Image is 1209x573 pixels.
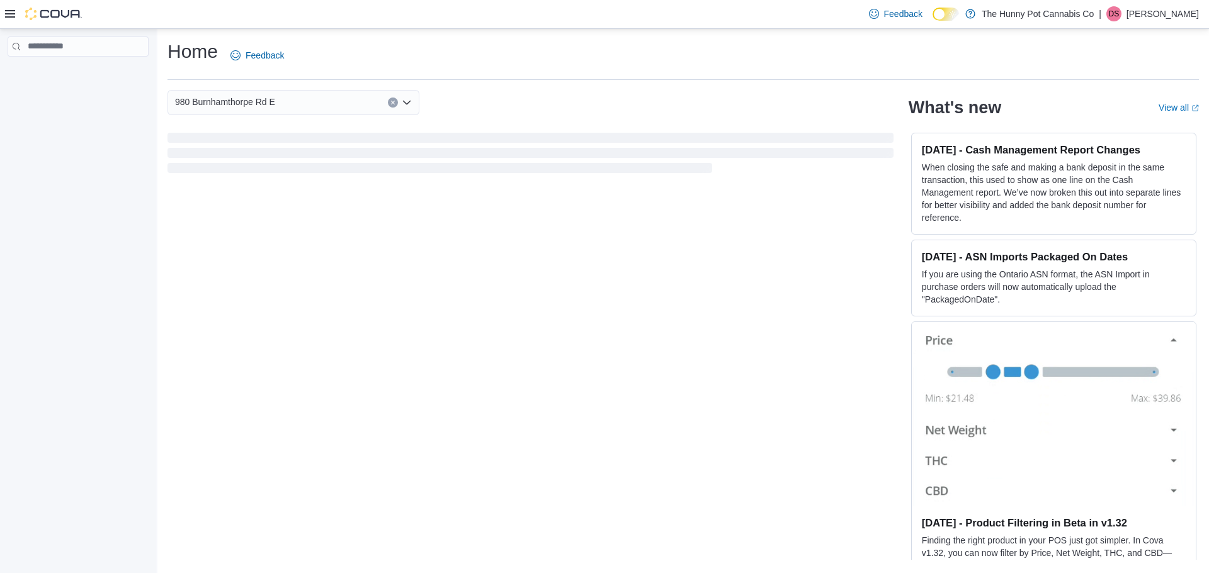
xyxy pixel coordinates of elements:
[982,6,1094,21] p: The Hunny Pot Cannabis Co
[922,516,1186,529] h3: [DATE] - Product Filtering in Beta in v1.32
[246,49,284,62] span: Feedback
[1191,104,1199,112] svg: External link
[167,135,894,175] span: Loading
[922,250,1186,263] h3: [DATE] - ASN Imports Packaged On Dates
[884,8,922,20] span: Feedback
[909,97,1001,118] h2: What's new
[922,268,1186,306] p: If you are using the Ontario ASN format, the ASN Import in purchase orders will now automatically...
[1109,6,1120,21] span: DS
[175,94,275,109] span: 980 Burnhamthorpe Rd E
[922,161,1186,224] p: When closing the safe and making a bank deposit in the same transaction, this used to show as one...
[1159,103,1199,113] a: View allExternal link
[167,39,218,64] h1: Home
[8,59,149,89] nav: Complex example
[922,143,1186,156] h3: [DATE] - Cash Management Report Changes
[388,97,398,108] button: Clear input
[225,43,289,68] a: Feedback
[1127,6,1199,21] p: [PERSON_NAME]
[864,1,928,26] a: Feedback
[25,8,82,20] img: Cova
[1106,6,1121,21] div: Dayton Sobon
[933,8,959,21] input: Dark Mode
[1099,6,1101,21] p: |
[402,97,412,108] button: Open list of options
